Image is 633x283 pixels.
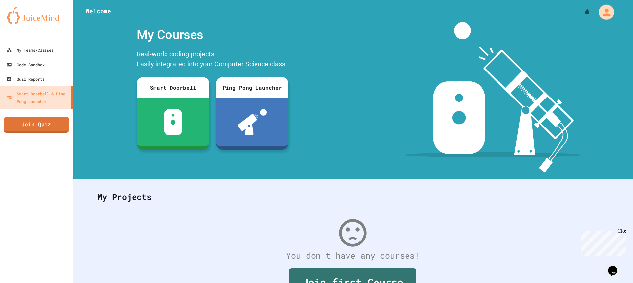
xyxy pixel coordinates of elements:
div: Smart Doorbell & Ping Pong Launcher [7,90,69,105]
div: My Teams/Classes [7,46,54,54]
div: Real-world coding projects. Easily integrated into your Computer Science class. [134,47,292,72]
div: You don't have any courses! [91,249,615,262]
div: My Notifications [571,7,593,18]
img: banner-image-my-projects.png [405,22,581,173]
iframe: chat widget [578,228,626,256]
div: Quiz Reports [7,75,45,83]
div: Smart Doorbell [137,77,209,98]
div: Ping Pong Launcher [216,77,288,98]
div: My Account [590,2,616,22]
a: Join Quiz [4,117,69,133]
iframe: chat widget [605,257,626,276]
img: sdb-white.svg [164,109,183,135]
img: ppl-with-ball.png [238,109,267,135]
img: logo-orange.svg [7,7,66,24]
div: Code Sandbox [7,61,45,69]
div: Chat with us now!Close [3,3,45,42]
div: My Courses [134,22,292,47]
div: My Projects [91,184,615,210]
